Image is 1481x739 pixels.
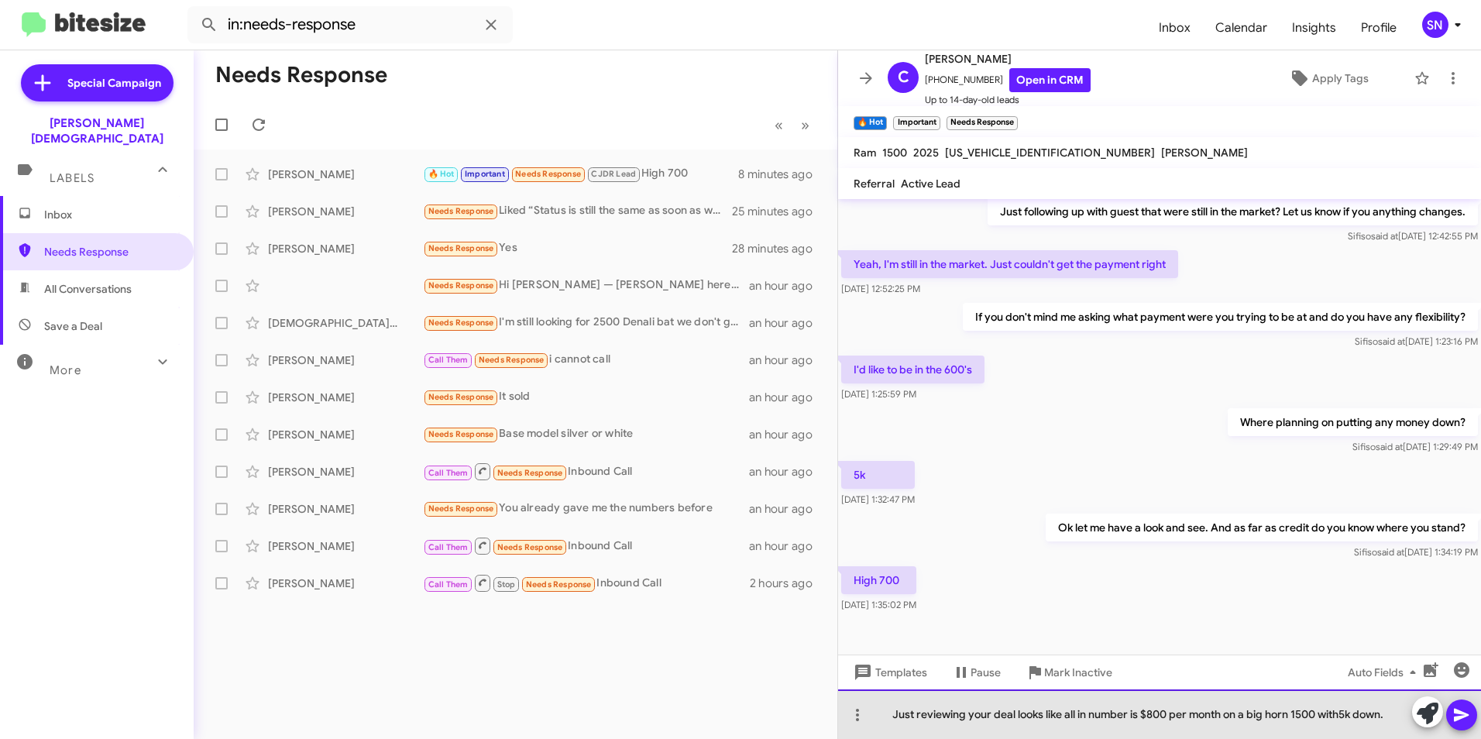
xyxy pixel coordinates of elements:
[841,283,920,294] span: [DATE] 12:52:25 PM
[963,303,1478,331] p: If you don't mind me asking what payment were you trying to be at and do you have any flexibility?
[428,504,494,514] span: Needs Response
[1422,12,1448,38] div: SN
[21,64,174,101] a: Special Campaign
[841,356,984,383] p: I'd like to be in the 600's
[1161,146,1248,160] span: [PERSON_NAME]
[792,109,819,141] button: Next
[1335,658,1435,686] button: Auto Fields
[940,658,1013,686] button: Pause
[465,169,505,179] span: Important
[749,352,825,368] div: an hour ago
[925,68,1091,92] span: [PHONE_NUMBER]
[732,204,825,219] div: 25 minutes ago
[187,6,513,43] input: Search
[988,198,1478,225] p: Just following up with guest that were still in the market? Let us know if you anything changes.
[423,462,749,481] div: Inbound Call
[1349,5,1409,50] span: Profile
[268,241,423,256] div: [PERSON_NAME]
[1249,64,1407,92] button: Apply Tags
[1354,546,1478,558] span: Sifiso [DATE] 1:34:19 PM
[591,169,636,179] span: CJDR Lead
[1312,64,1369,92] span: Apply Tags
[428,355,469,365] span: Call Them
[1352,441,1478,452] span: Sifiso [DATE] 1:29:49 PM
[423,388,749,406] div: It sold
[428,280,494,290] span: Needs Response
[1009,68,1091,92] a: Open in CRM
[44,244,176,260] span: Needs Response
[50,171,94,185] span: Labels
[913,146,939,160] span: 2025
[428,169,455,179] span: 🔥 Hot
[515,169,581,179] span: Needs Response
[765,109,792,141] button: Previous
[1203,5,1280,50] a: Calendar
[749,390,825,405] div: an hour ago
[750,576,825,591] div: 2 hours ago
[428,206,494,216] span: Needs Response
[44,207,176,222] span: Inbox
[268,427,423,442] div: [PERSON_NAME]
[67,75,161,91] span: Special Campaign
[1355,335,1478,347] span: Sifiso [DATE] 1:23:16 PM
[268,352,423,368] div: [PERSON_NAME]
[526,579,592,589] span: Needs Response
[738,167,825,182] div: 8 minutes ago
[428,318,494,328] span: Needs Response
[882,146,907,160] span: 1500
[423,165,738,183] div: High 700
[1371,230,1398,242] span: said at
[1348,230,1478,242] span: Sifiso [DATE] 12:42:55 PM
[893,116,940,130] small: Important
[423,351,749,369] div: i cannot call
[841,388,916,400] span: [DATE] 1:25:59 PM
[854,177,895,191] span: Referral
[775,115,783,135] span: «
[423,239,732,257] div: Yes
[925,50,1091,68] span: [PERSON_NAME]
[766,109,819,141] nav: Page navigation example
[971,658,1001,686] span: Pause
[1348,658,1422,686] span: Auto Fields
[850,658,927,686] span: Templates
[423,277,749,294] div: Hi [PERSON_NAME] — [PERSON_NAME] here. Quick follow-up on the Sierra 1500: can you email a short ...
[854,146,876,160] span: Ram
[749,278,825,294] div: an hour ago
[423,573,750,593] div: Inbound Call
[497,468,563,478] span: Needs Response
[749,501,825,517] div: an hour ago
[1046,514,1478,541] p: Ok let me have a look and see. And as far as credit do you know where you stand?
[215,63,387,88] h1: Needs Response
[479,355,545,365] span: Needs Response
[497,542,563,552] span: Needs Response
[428,429,494,439] span: Needs Response
[925,92,1091,108] span: Up to 14-day-old leads
[1280,5,1349,50] span: Insights
[945,146,1155,160] span: [US_VEHICLE_IDENTIFICATION_NUMBER]
[841,599,916,610] span: [DATE] 1:35:02 PM
[268,315,423,331] div: [DEMOGRAPHIC_DATA][PERSON_NAME]
[801,115,809,135] span: »
[1409,12,1464,38] button: SN
[732,241,825,256] div: 28 minutes ago
[268,390,423,405] div: [PERSON_NAME]
[423,202,732,220] div: Liked “Status is still the same as soon as we get some in you will be the first to know. You are ...
[428,542,469,552] span: Call Them
[841,566,916,594] p: High 700
[841,493,915,505] span: [DATE] 1:32:47 PM
[423,314,749,332] div: I'm still looking for 2500 Denali bat we don't get to the payment price is to high for me. I was ...
[423,500,749,517] div: You already gave me the numbers before
[1044,658,1112,686] span: Mark Inactive
[947,116,1018,130] small: Needs Response
[1013,658,1125,686] button: Mark Inactive
[428,579,469,589] span: Call Them
[44,318,102,334] span: Save a Deal
[423,425,749,443] div: Base model silver or white
[838,689,1481,739] div: Just reviewing your deal looks like all in number is $800 per month on a big horn 1500 with5k down.
[423,536,749,555] div: Inbound Call
[268,538,423,554] div: [PERSON_NAME]
[841,461,915,489] p: 5k
[268,204,423,219] div: [PERSON_NAME]
[898,65,909,90] span: C
[44,281,132,297] span: All Conversations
